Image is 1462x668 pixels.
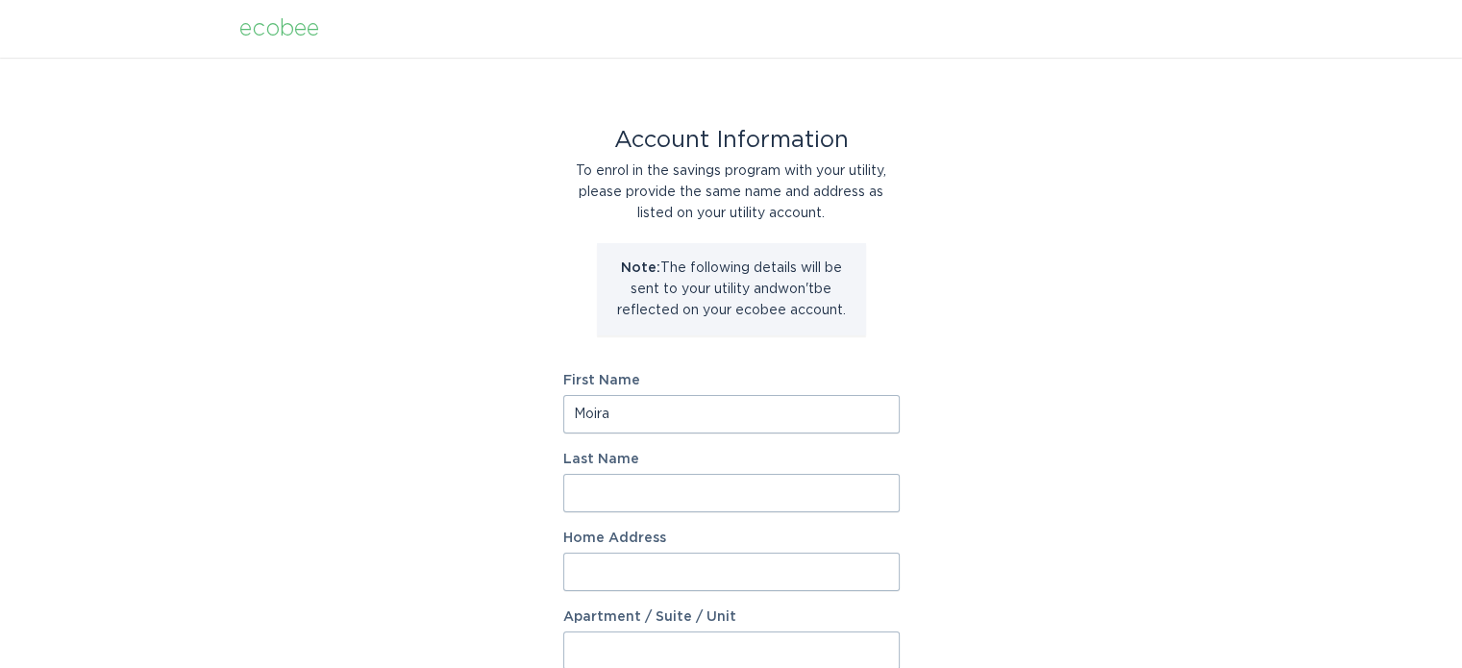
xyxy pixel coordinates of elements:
[563,453,900,466] label: Last Name
[563,161,900,224] div: To enrol in the savings program with your utility, please provide the same name and address as li...
[621,261,660,275] strong: Note:
[563,610,900,624] label: Apartment / Suite / Unit
[611,258,852,321] p: The following details will be sent to your utility and won't be reflected on your ecobee account.
[563,532,900,545] label: Home Address
[563,130,900,151] div: Account Information
[239,18,319,39] div: ecobee
[563,374,900,387] label: First Name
